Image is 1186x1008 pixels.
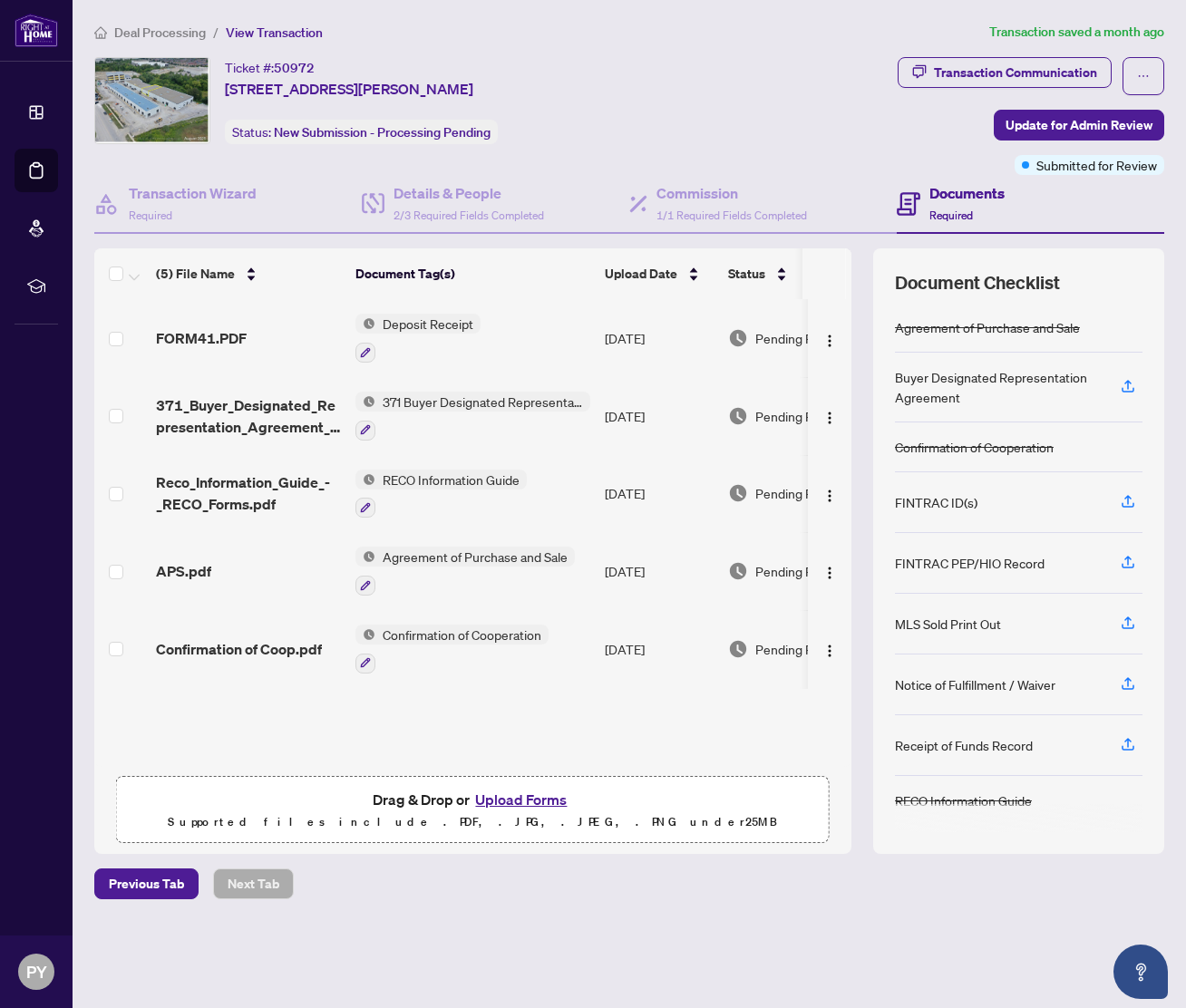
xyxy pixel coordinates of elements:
[129,208,172,222] span: Required
[375,392,590,412] span: 371 Buyer Designated Representation Agreement - Authority for Purchase or Lease
[225,120,498,144] div: Status:
[728,483,748,503] img: Document Status
[213,22,219,43] li: /
[895,437,1054,457] div: Confirmation of Cooperation
[815,635,844,664] button: Logo
[815,324,844,353] button: Logo
[375,470,527,489] span: RECO Information Guide
[895,735,1033,755] div: Receipt of Funds Record
[721,248,875,299] th: Status
[898,57,1112,88] button: Transaction Communication
[355,625,375,645] img: Status Icon
[895,270,1060,296] span: Document Checklist
[929,182,1005,204] h4: Documents
[225,78,473,100] span: [STREET_ADDRESS][PERSON_NAME]
[822,411,837,425] img: Logo
[728,561,748,581] img: Document Status
[822,644,837,658] img: Logo
[815,479,844,508] button: Logo
[225,57,315,78] div: Ticket #:
[355,470,527,519] button: Status IconRECO Information Guide
[728,406,748,426] img: Document Status
[822,334,837,348] img: Logo
[934,58,1097,87] div: Transaction Communication
[994,110,1164,141] button: Update for Admin Review
[656,182,807,204] h4: Commission
[156,560,211,582] span: APS.pdf
[470,788,572,811] button: Upload Forms
[755,561,846,581] span: Pending Review
[95,58,209,143] img: IMG-N12358858_1.jpg
[114,24,206,41] span: Deal Processing
[895,553,1045,573] div: FINTRAC PEP/HIO Record
[598,377,721,455] td: [DATE]
[355,547,375,567] img: Status Icon
[355,314,375,334] img: Status Icon
[1036,155,1157,175] span: Submitted for Review
[109,869,184,898] span: Previous Tab
[815,557,844,586] button: Logo
[375,314,481,334] span: Deposit Receipt
[822,566,837,580] img: Logo
[156,471,341,515] span: Reco_Information_Guide_-_RECO_Forms.pdf
[598,610,721,688] td: [DATE]
[728,639,748,659] img: Document Status
[355,392,590,441] button: Status Icon371 Buyer Designated Representation Agreement - Authority for Purchase or Lease
[656,208,807,222] span: 1/1 Required Fields Completed
[755,406,846,426] span: Pending Review
[755,483,846,503] span: Pending Review
[1006,111,1152,140] span: Update for Admin Review
[355,314,481,363] button: Status IconDeposit Receipt
[598,248,721,299] th: Upload Date
[394,208,544,222] span: 2/3 Required Fields Completed
[156,638,322,660] span: Confirmation of Coop.pdf
[26,959,47,984] span: PY
[348,248,598,299] th: Document Tag(s)
[117,777,829,844] span: Drag & Drop orUpload FormsSupported files include .PDF, .JPG, .JPEG, .PNG under25MB
[15,14,58,47] img: logo
[929,208,973,222] span: Required
[94,26,107,39] span: home
[394,182,544,204] h4: Details & People
[128,811,818,833] p: Supported files include .PDF, .JPG, .JPEG, .PNG under 25 MB
[895,674,1055,694] div: Notice of Fulfillment / Waiver
[156,327,247,349] span: FORM41.PDF
[1137,70,1150,82] span: ellipsis
[156,264,235,284] span: (5) File Name
[375,625,549,645] span: Confirmation of Cooperation
[375,547,575,567] span: Agreement of Purchase and Sale
[156,394,341,438] span: 371_Buyer_Designated_Representation_Agreement_-_PropTx-[PERSON_NAME].pdf
[895,317,1080,337] div: Agreement of Purchase and Sale
[755,639,846,659] span: Pending Review
[755,328,846,348] span: Pending Review
[226,24,323,41] span: View Transaction
[895,367,1099,407] div: Buyer Designated Representation Agreement
[355,625,549,674] button: Status IconConfirmation of Cooperation
[274,124,491,141] span: New Submission - Processing Pending
[728,264,765,284] span: Status
[149,248,348,299] th: (5) File Name
[728,328,748,348] img: Document Status
[895,614,1001,634] div: MLS Sold Print Out
[598,532,721,610] td: [DATE]
[989,22,1164,43] article: Transaction saved a month ago
[129,182,257,204] h4: Transaction Wizard
[598,455,721,533] td: [DATE]
[822,489,837,503] img: Logo
[815,402,844,431] button: Logo
[1113,945,1168,999] button: Open asap
[895,790,1032,810] div: RECO Information Guide
[355,470,375,489] img: Status Icon
[373,788,572,811] span: Drag & Drop or
[355,547,575,596] button: Status IconAgreement of Purchase and Sale
[895,492,977,512] div: FINTRAC ID(s)
[274,60,315,76] span: 50972
[605,264,677,284] span: Upload Date
[355,392,375,412] img: Status Icon
[94,868,199,899] button: Previous Tab
[598,299,721,377] td: [DATE]
[213,868,294,899] button: Next Tab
